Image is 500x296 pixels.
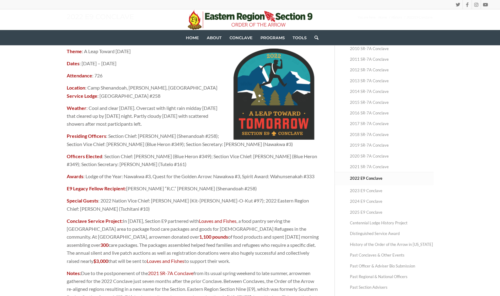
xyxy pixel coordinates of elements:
a: Loaves and Fishes [199,218,237,224]
a: Past Section Advisers [350,282,434,293]
a: 2021 SR-7A Conclave [148,270,193,276]
a: Past Conclaves & Other Events [350,250,434,260]
a: Home [182,30,203,45]
a: Past Officer & Adviser Bio Submission [350,261,434,271]
p: In [DATE], Section E9 partnered with , a food pantry serving the [GEOGRAPHIC_DATA] area to packag... [67,217,319,265]
a: 2025 E9 Conclave [350,207,434,218]
a: 2012 SR-7A Conclave [350,65,434,75]
a: Distinguished Service Award [350,228,434,239]
a: Search [310,30,318,45]
p: : 2022 Nation Vice Chief: [PERSON_NAME] (Kit-[PERSON_NAME]-O-Kut #97); 2022 Eastern Region Chief:... [67,197,319,213]
p: : 726 [67,72,319,80]
strong: Notes: [67,270,81,276]
span: Home [186,35,199,40]
a: 2024 E9 Conclave [350,196,434,207]
p: : [DATE] – [DATE] [67,60,319,67]
strong: Awards [67,173,83,179]
strong: Weather [67,105,86,111]
a: 2017 SR-7A Conclave [350,118,434,129]
strong: Dates [67,60,79,66]
strong: 300 [100,242,109,248]
a: 2022 E9 Conclave [350,172,434,184]
p: : A Leap Toward [DATE] [67,47,319,55]
strong: Special Guests [67,198,98,203]
p: : Section Chief: [PERSON_NAME] (Shenandoah #258); Section Vice Chief: [PERSON_NAME] (Blue Heron #... [67,132,319,148]
span: Programs [260,35,285,40]
a: About [203,30,226,45]
p: : Lodge of the Year: Nawakwa #3, Quest for the Golden Arrow: Nawakwa #3, Spirit Award: Wahunsenak... [67,172,319,180]
p: : Camp Shenandoah, [PERSON_NAME], [GEOGRAPHIC_DATA] : [GEOGRAPHIC_DATA] #258 [67,84,319,100]
a: Centennial Lodge History Project [350,218,434,228]
a: History of the Order of the Arrow in [US_STATE] [350,239,434,250]
p: [PERSON_NAME] “R.C.” [PERSON_NAME] (Shenandoah #258) [67,185,319,192]
strong: Location [67,85,85,90]
a: 2021 SR-7A Conclave [350,162,434,172]
strong: Service Lodge [67,93,97,99]
a: Programs [257,30,289,45]
a: 2023 E9 Conclave [350,185,434,196]
span: About [207,35,222,40]
a: 2020 SR-7A Conclave [350,151,434,162]
a: Loaves and Fishes [147,258,184,264]
strong: Conclave Service Project: [67,218,123,224]
a: 2019 SR-7A Conclave [350,140,434,151]
a: Past Regional & National Officers [350,271,434,282]
a: 2016 SR-7A Conclave [350,108,434,118]
strong: Attendance [67,73,92,78]
p: : Cool and clear [DATE]. Overcast with light rain midday [DATE] that cleared up by [DATE] night. ... [67,104,319,128]
span: Tools [293,35,307,40]
strong: Theme [67,48,82,54]
strong: $3,000 [93,258,108,264]
span: Conclave [230,35,253,40]
a: 2011 SR-7A Conclave [350,54,434,65]
a: 2014 SR-7A Conclave [350,86,434,97]
a: 2015 SR-7A Conclave [350,97,434,108]
p: : Section Chief: [PERSON_NAME] (Blue Heron #349); Section Vice Chief: [PERSON_NAME] (Blue Heron #... [67,152,319,168]
a: Conclave [226,30,257,45]
a: 2013 SR-7A Conclave [350,76,434,86]
a: 2018 SR-7A Conclave [350,129,434,140]
strong: E9 Legacy Fellow Recipient: [67,185,126,191]
strong: Officers Elected [67,153,102,159]
a: Tools [289,30,310,45]
strong: 1,100 pounds [199,234,228,240]
strong: Presiding Officers [67,133,106,139]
